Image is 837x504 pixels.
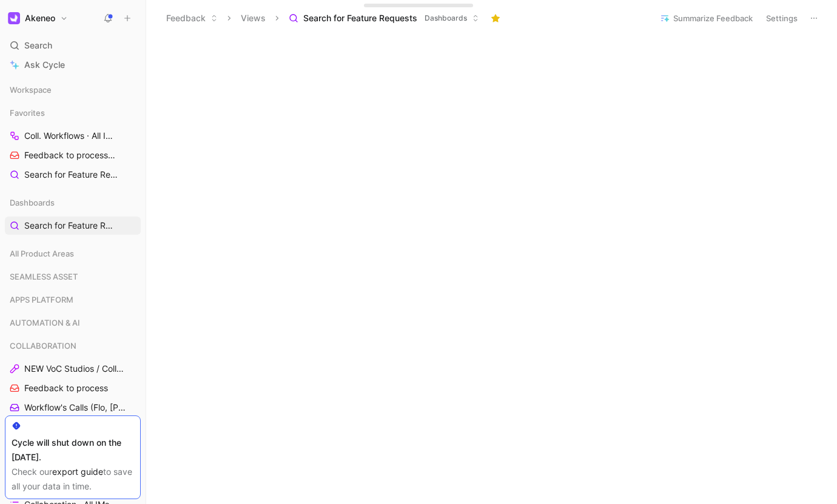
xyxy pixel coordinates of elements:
div: Check our to save all your data in time. [12,465,134,494]
div: Cycle will shut down on the [DATE]. [12,435,134,465]
span: Coll. Workflows · All IMs [24,130,120,143]
div: APPS PLATFORM [5,291,141,309]
span: Feedback to process [24,149,119,162]
span: AUTOMATION & AI [10,317,80,329]
button: Search for Feature RequestsDashboards [283,9,485,27]
span: NEW VoC Studios / Collaboration [24,363,126,375]
span: Workspace [10,84,52,96]
button: Views [235,9,271,27]
button: Settings [761,10,803,27]
span: Dashboards [10,197,55,209]
a: Search for Feature Requests [5,166,141,184]
div: SEAMLESS ASSET [5,267,141,286]
div: All Product Areas [5,244,141,266]
a: NEW VoC Studios / Collaboration [5,360,141,378]
div: DashboardsSearch for Feature Requests [5,193,141,235]
span: COLLABORATION [10,340,76,352]
img: Akeneo [8,12,20,24]
span: Search for Feature Requests [24,220,115,232]
div: Search [5,36,141,55]
span: Search for Feature Requests [303,12,417,24]
button: Feedback [161,9,223,27]
span: Favorites [10,107,45,119]
span: Dashboards [425,12,467,24]
a: export guide [52,466,103,477]
div: Dashboards [5,193,141,212]
span: Search for Feature Requests [24,169,119,181]
a: Feedback to processCOLLABORATION [5,146,141,164]
div: AUTOMATION & AI [5,314,141,335]
a: Workflow's Calls (Flo, [PERSON_NAME], [PERSON_NAME]) [5,398,141,417]
a: Search for Feature Requests [5,217,141,235]
div: Workspace [5,81,141,99]
span: Ask Cycle [24,58,65,72]
span: Workflow's Calls (Flo, [PERSON_NAME], [PERSON_NAME]) [24,402,130,414]
span: APPS PLATFORM [10,294,73,306]
div: Favorites [5,104,141,122]
button: AkeneoAkeneo [5,10,71,27]
span: All Product Areas [10,247,74,260]
a: Ask Cycle [5,56,141,74]
div: APPS PLATFORM [5,291,141,312]
div: SEAMLESS ASSET [5,267,141,289]
span: SEAMLESS ASSET [10,270,78,283]
a: Coll. Workflows · All IMs [5,127,141,145]
button: Summarize Feedback [654,10,758,27]
span: Feedback to process [24,382,108,394]
div: AUTOMATION & AI [5,314,141,332]
div: All Product Areas [5,244,141,263]
span: Search [24,38,52,53]
div: COLLABORATION [5,337,141,355]
a: Feedback to process [5,379,141,397]
h1: Akeneo [25,13,55,24]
